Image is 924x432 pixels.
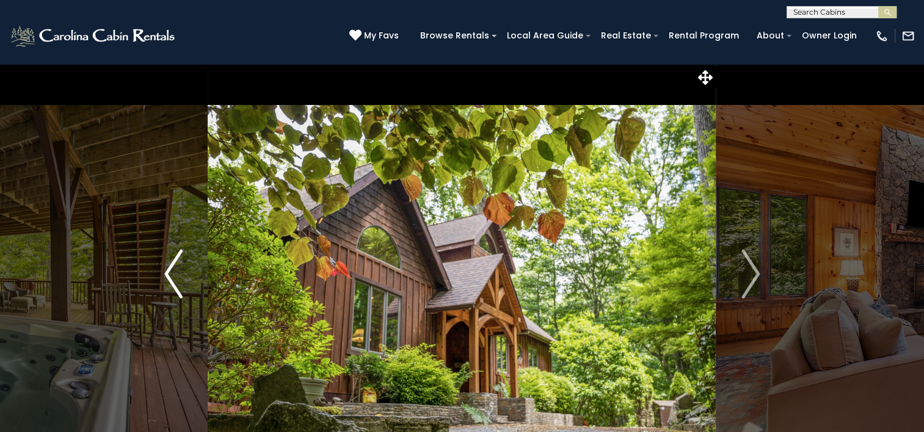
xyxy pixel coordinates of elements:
[501,26,589,45] a: Local Area Guide
[796,26,863,45] a: Owner Login
[9,24,178,48] img: White-1-2.png
[349,29,402,43] a: My Favs
[663,26,745,45] a: Rental Program
[364,29,399,42] span: My Favs
[595,26,657,45] a: Real Estate
[741,250,760,298] img: arrow
[875,29,889,43] img: phone-regular-white.png
[901,29,915,43] img: mail-regular-white.png
[414,26,495,45] a: Browse Rentals
[164,250,183,298] img: arrow
[751,26,790,45] a: About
